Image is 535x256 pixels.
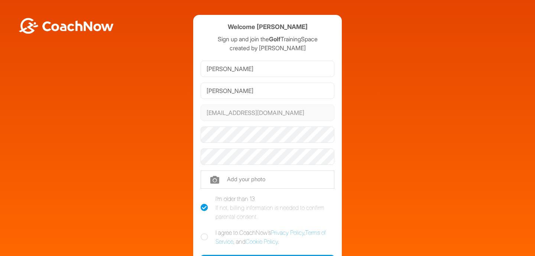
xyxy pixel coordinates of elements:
[269,35,281,43] strong: Golf
[201,44,334,52] p: created by [PERSON_NAME]
[201,83,334,99] input: Last Name
[18,18,114,34] img: BwLJSsUCoWCh5upNqxVrqldRgqLPVwmV24tXu5FoVAoFEpwwqQ3VIfuoInZCoVCoTD4vwADAC3ZFMkVEQFDAAAAAElFTkSuQmCC
[215,229,326,245] a: Terms of Service
[201,35,334,44] p: Sign up and join the TrainingSpace
[215,194,334,221] div: I'm older than 13
[201,228,334,246] label: I agree to CoachNow's , , and .
[215,203,334,221] div: If not, billing information is needed to confirm parental consent.
[201,105,334,121] input: Email
[201,61,334,77] input: First Name
[271,229,304,236] a: Privacy Policy
[246,238,278,245] a: Cookie Policy
[228,22,308,32] h4: Welcome [PERSON_NAME]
